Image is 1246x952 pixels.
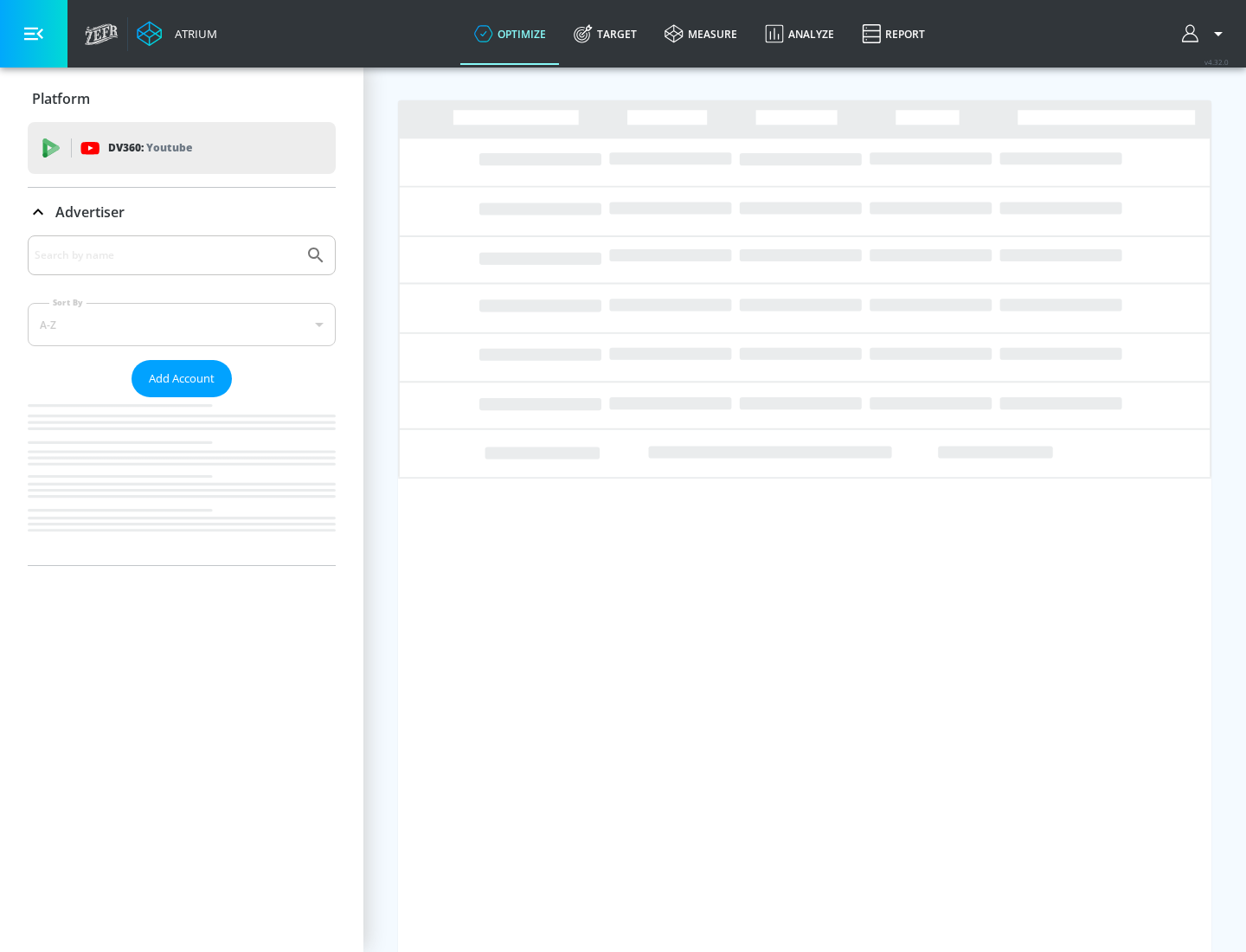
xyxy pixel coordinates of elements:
a: Analyze [751,3,848,65]
div: Advertiser [28,188,336,236]
span: v 4.32.0 [1204,57,1229,67]
a: optimize [460,3,560,65]
button: Add Account [132,360,232,397]
p: Platform [32,89,90,108]
div: Platform [28,74,336,123]
span: Add Account [149,369,215,389]
a: Target [560,3,651,65]
p: DV360: [108,138,192,158]
label: Sort By [49,297,87,308]
div: A-Z [28,303,336,346]
p: Advertiser [55,203,125,222]
div: DV360: Youtube [28,122,336,174]
div: Advertiser [28,235,336,565]
input: Search by name [35,244,297,267]
nav: list of Advertiser [28,397,336,565]
a: Atrium [137,21,217,47]
p: Youtube [146,138,192,157]
a: Report [848,3,939,65]
a: measure [651,3,751,65]
div: Atrium [168,26,217,42]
